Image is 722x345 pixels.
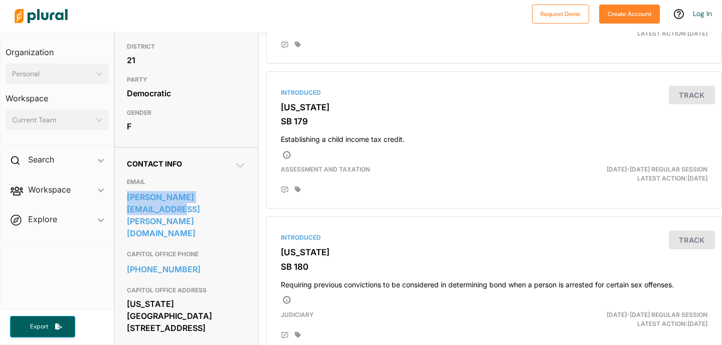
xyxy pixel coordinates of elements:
[281,331,289,339] div: Add Position Statement
[295,41,301,48] div: Add tags
[12,115,92,125] div: Current Team
[281,165,370,173] span: Assessment and Taxation
[28,154,54,165] h2: Search
[281,116,707,126] h3: SB 179
[127,74,246,86] h3: PARTY
[127,86,246,101] div: Democratic
[127,284,246,296] h3: CAPITOL OFFICE ADDRESS
[281,311,314,318] span: Judiciary
[281,130,707,144] h4: Establishing a child income tax credit.
[599,8,660,19] a: Create Account
[281,88,707,97] div: Introduced
[281,186,289,194] div: Add Position Statement
[568,310,715,328] div: Latest Action: [DATE]
[669,86,715,104] button: Track
[568,165,715,183] div: Latest Action: [DATE]
[607,311,707,318] span: [DATE]-[DATE] Regular Session
[599,5,660,24] button: Create Account
[295,186,301,193] div: Add tags
[281,41,289,49] div: Add Position Statement
[127,119,246,134] div: F
[281,276,707,289] h4: Requiring previous convictions to be considered in determining bond when a person is arrested for...
[127,53,246,68] div: 21
[281,102,707,112] h3: [US_STATE]
[127,190,246,241] a: [PERSON_NAME][EMAIL_ADDRESS][PERSON_NAME][DOMAIN_NAME]
[127,296,246,335] div: [US_STATE][GEOGRAPHIC_DATA] [STREET_ADDRESS]
[127,107,246,119] h3: GENDER
[12,69,92,79] div: Personal
[669,231,715,249] button: Track
[6,84,109,106] h3: Workspace
[127,159,182,168] span: Contact Info
[281,233,707,242] div: Introduced
[6,38,109,60] h3: Organization
[10,316,75,337] button: Export
[693,9,712,18] a: Log In
[607,165,707,173] span: [DATE]-[DATE] Regular Session
[127,248,246,260] h3: CAPITOL OFFICE PHONE
[127,262,246,277] a: [PHONE_NUMBER]
[127,176,246,188] h3: EMAIL
[127,41,246,53] h3: DISTRICT
[281,247,707,257] h3: [US_STATE]
[532,5,589,24] button: Request Demo
[532,8,589,19] a: Request Demo
[295,331,301,338] div: Add tags
[281,262,707,272] h3: SB 180
[23,322,55,331] span: Export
